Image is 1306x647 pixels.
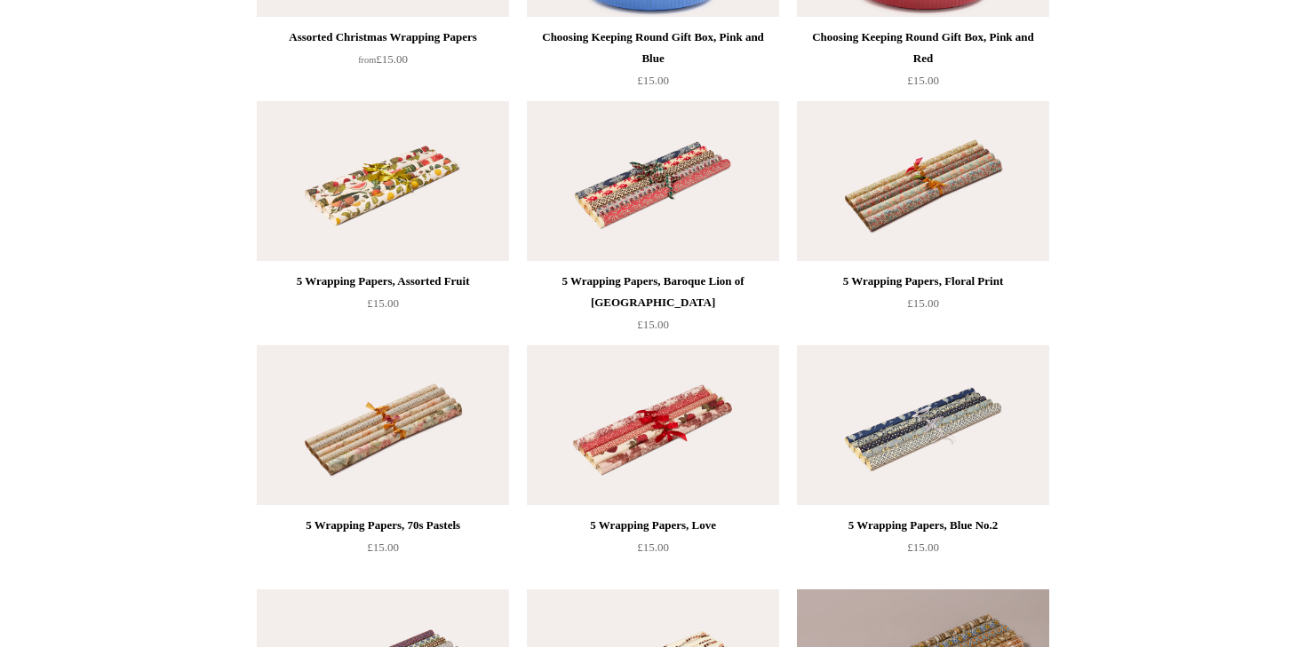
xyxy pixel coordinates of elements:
span: £15.00 [637,540,669,554]
a: 5 Wrapping Papers, Assorted Fruit £15.00 [257,271,509,343]
span: £15.00 [907,296,939,310]
img: 5 Wrapping Papers, Floral Print [797,101,1049,261]
span: £15.00 [907,74,939,87]
a: 5 Wrapping Papers, Love 5 Wrapping Papers, Love [527,345,779,505]
a: Assorted Christmas Wrapping Papers from£15.00 [257,27,509,99]
a: 5 Wrapping Papers, Blue No.2 5 Wrapping Papers, Blue No.2 [797,345,1049,505]
a: Choosing Keeping Round Gift Box, Pink and Blue £15.00 [527,27,779,99]
a: 5 Wrapping Papers, 70s Pastels £15.00 [257,515,509,588]
a: 5 Wrapping Papers, Love £15.00 [527,515,779,588]
span: £15.00 [907,540,939,554]
img: 5 Wrapping Papers, Assorted Fruit [257,101,509,261]
div: 5 Wrapping Papers, Blue No.2 [801,515,1045,536]
span: £15.00 [637,74,669,87]
div: 5 Wrapping Papers, 70s Pastels [261,515,505,536]
div: 5 Wrapping Papers, Assorted Fruit [261,271,505,292]
img: 5 Wrapping Papers, Blue No.2 [797,345,1049,505]
img: 5 Wrapping Papers, Baroque Lion of Venice [527,101,779,261]
span: from [358,55,376,65]
div: Choosing Keeping Round Gift Box, Pink and Blue [531,27,775,69]
a: 5 Wrapping Papers, 70s Pastels 5 Wrapping Papers, 70s Pastels [257,345,509,505]
div: Choosing Keeping Round Gift Box, Pink and Red [801,27,1045,69]
a: 5 Wrapping Papers, Floral Print 5 Wrapping Papers, Floral Print [797,101,1049,261]
div: 5 Wrapping Papers, Baroque Lion of [GEOGRAPHIC_DATA] [531,271,775,313]
a: 5 Wrapping Papers, Baroque Lion of Venice 5 Wrapping Papers, Baroque Lion of Venice [527,101,779,261]
span: £15.00 [637,318,669,331]
img: 5 Wrapping Papers, 70s Pastels [257,345,509,505]
img: 5 Wrapping Papers, Love [527,345,779,505]
a: 5 Wrapping Papers, Assorted Fruit 5 Wrapping Papers, Assorted Fruit [257,101,509,261]
a: Choosing Keeping Round Gift Box, Pink and Red £15.00 [797,27,1049,99]
span: £15.00 [367,296,399,310]
a: 5 Wrapping Papers, Baroque Lion of [GEOGRAPHIC_DATA] £15.00 [527,271,779,343]
div: 5 Wrapping Papers, Love [531,515,775,536]
div: 5 Wrapping Papers, Floral Print [801,271,1045,292]
span: £15.00 [367,540,399,554]
a: 5 Wrapping Papers, Blue No.2 £15.00 [797,515,1049,588]
div: Assorted Christmas Wrapping Papers [261,27,505,48]
a: 5 Wrapping Papers, Floral Print £15.00 [797,271,1049,343]
span: £15.00 [358,52,408,66]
